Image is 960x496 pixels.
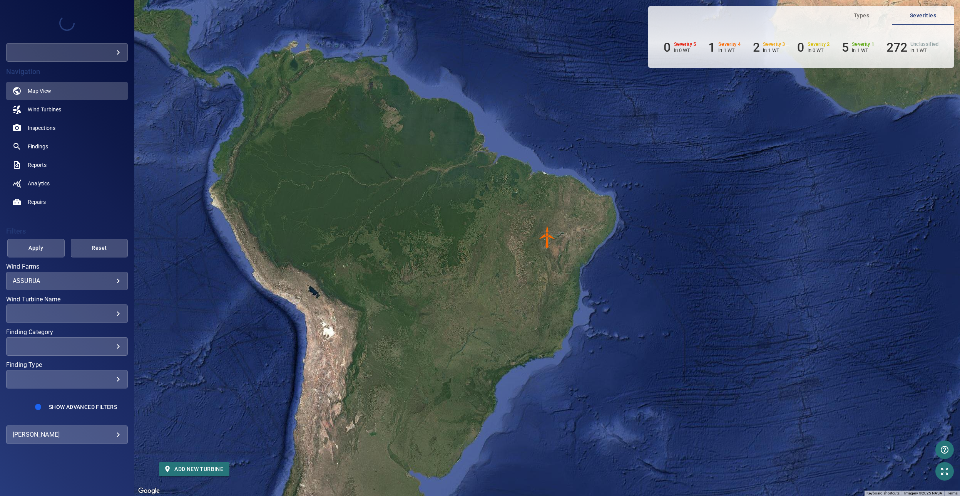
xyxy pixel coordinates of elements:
[753,40,760,55] h6: 2
[6,304,128,323] div: Wind Turbine Name
[28,87,51,95] span: Map View
[17,243,55,253] span: Apply
[910,42,938,47] h6: Unclassified
[6,193,128,211] a: repairs noActive
[6,119,128,137] a: inspections noActive
[6,100,128,119] a: windturbines noActive
[6,337,128,356] div: Finding Category
[910,47,938,53] p: in 1 WT
[897,11,949,20] span: Severities
[808,47,830,53] p: in 0 WT
[13,277,121,284] div: ASSURUA
[6,362,128,368] label: Finding Type
[44,401,122,413] button: Show Advanced Filters
[6,137,128,156] a: findings noActive
[6,264,128,270] label: Wind Farms
[886,40,907,55] h6: 272
[165,464,223,474] span: Add new turbine
[28,180,50,187] span: Analytics
[28,198,46,206] span: Repairs
[718,47,741,53] p: in 1 WT
[763,42,785,47] h6: Severity 3
[136,486,162,496] img: Google
[6,227,128,235] h4: Filters
[6,272,128,290] div: Wind Farms
[866,491,900,496] button: Keyboard shortcuts
[808,42,830,47] h6: Severity 2
[6,156,128,174] a: reports noActive
[674,42,696,47] h6: Severity 5
[664,40,696,55] li: Severity 5
[664,40,671,55] h6: 0
[536,225,559,248] img: windFarmIconCat4.svg
[28,124,55,132] span: Inspections
[49,404,117,410] span: Show Advanced Filters
[71,239,128,257] button: Reset
[886,40,938,55] li: Severity Unclassified
[536,225,559,248] gmp-advanced-marker: A-IV-04
[852,42,874,47] h6: Severity 1
[80,243,119,253] span: Reset
[6,174,128,193] a: analytics noActive
[947,491,958,495] a: Terms (opens in new tab)
[904,491,942,495] span: Imagery ©2025 NASA
[797,40,804,55] h6: 0
[136,486,162,496] a: Open this area in Google Maps (opens a new window)
[6,43,128,62] div: testcompanychris
[842,40,874,55] li: Severity 1
[753,40,785,55] li: Severity 3
[159,462,229,476] button: Add new turbine
[842,40,849,55] h6: 5
[674,47,696,53] p: in 0 WT
[28,143,48,150] span: Findings
[28,106,61,113] span: Wind Turbines
[835,11,888,20] span: Types
[6,329,128,335] label: Finding Category
[28,161,47,169] span: Reports
[13,429,121,441] div: [PERSON_NAME]
[708,40,741,55] li: Severity 4
[763,47,785,53] p: in 1 WT
[797,40,830,55] li: Severity 2
[6,68,128,76] h4: Navigation
[6,82,128,100] a: map active
[718,42,741,47] h6: Severity 4
[852,47,874,53] p: in 1 WT
[6,370,128,388] div: Finding Type
[6,296,128,303] label: Wind Turbine Name
[708,40,715,55] h6: 1
[7,239,65,257] button: Apply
